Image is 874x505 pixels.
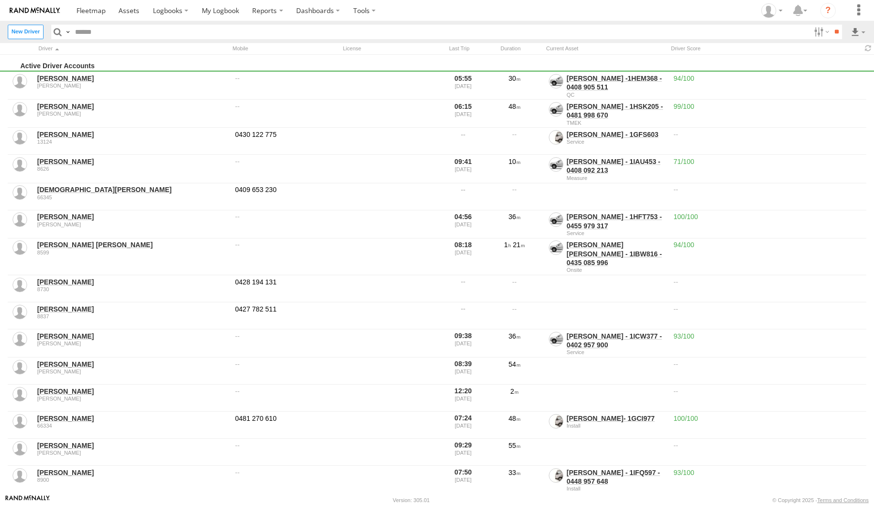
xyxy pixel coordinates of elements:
a: [PERSON_NAME] - 1IAU453 - 0408 092 213 [567,158,661,174]
div: 8599 [37,250,228,255]
div: 99 [672,101,866,127]
div: Service [567,349,670,355]
a: [PERSON_NAME] [PERSON_NAME] [37,240,228,249]
div: [PERSON_NAME] [37,450,228,456]
div: Click to Sort [36,44,226,53]
div: Service [567,230,670,236]
div: Onsite [567,267,670,273]
i: ? [820,3,836,18]
a: [PERSON_NAME] [PERSON_NAME] - 1IBW816 - 0435 085 996 [567,241,662,266]
a: [PERSON_NAME] - 1HFT753 - 0455 979 317 [567,213,662,229]
label: Search Query [64,25,72,39]
span: 54 [509,360,521,368]
div: 8626 [37,166,228,172]
div: Driver Score [668,44,859,53]
a: [DEMOGRAPHIC_DATA][PERSON_NAME] [37,185,228,194]
a: [PERSON_NAME] [37,387,228,396]
a: [PERSON_NAME] - 1GFS603 [567,131,659,138]
div: 0428 194 131 [234,276,340,301]
span: 30 [509,74,521,82]
span: 1 [504,241,511,249]
a: [PERSON_NAME] [37,278,228,286]
span: 33 [509,469,521,476]
a: [PERSON_NAME] - 1ICW377 - 0402 957 900 [567,332,662,349]
span: 36 [509,332,521,340]
div: 100 [672,211,866,238]
div: 07:24 [DATE] [445,413,482,438]
label: Search Filter Options [810,25,831,39]
span: 10 [509,158,521,165]
a: [PERSON_NAME] [37,212,228,221]
a: Terms and Conditions [817,497,869,503]
span: Refresh [862,44,874,53]
div: [PERSON_NAME] [37,396,228,401]
div: [PERSON_NAME] [37,369,228,374]
span: 36 [509,213,521,221]
a: [PERSON_NAME] [37,468,228,477]
div: © Copyright 2025 - [772,497,869,503]
span: 55 [509,442,521,449]
div: 0481 270 610 [234,413,340,438]
img: rand-logo.svg [10,7,60,14]
div: 0409 653 230 [234,184,340,209]
div: [PERSON_NAME] [37,341,228,346]
div: Install [567,486,670,491]
div: 09:29 [DATE] [445,440,482,465]
a: [PERSON_NAME] [37,414,228,423]
div: 09:41 [DATE] [445,156,482,182]
div: QC [567,92,670,98]
div: [PERSON_NAME] [37,111,228,117]
div: License [340,44,437,53]
div: 04:56 [DATE] [445,211,482,238]
div: [PERSON_NAME] [37,222,228,227]
div: Service [567,139,670,145]
div: 08:18 [DATE] [445,239,482,274]
div: 09:38 [DATE] [445,330,482,356]
span: 48 [509,103,521,110]
div: 05:55 [DATE] [445,73,482,99]
div: 06:15 [DATE] [445,101,482,127]
div: 66345 [37,194,228,200]
a: [PERSON_NAME] [37,130,228,139]
div: Sascha Christovitsis [758,3,786,18]
div: Last Trip [441,44,478,53]
span: 48 [509,415,521,422]
a: [PERSON_NAME]- 1GCI977 [567,415,655,422]
div: 12:20 [DATE] [445,386,482,411]
a: [PERSON_NAME] - 1HSK205 - 0481 998 670 [567,103,663,119]
a: [PERSON_NAME] [37,157,228,166]
div: 93 [672,330,866,356]
div: TMEK [567,120,670,126]
label: Create New Driver [8,25,44,39]
a: [PERSON_NAME] [37,102,228,111]
a: [PERSON_NAME] [37,74,228,83]
div: 08:39 [DATE] [445,358,482,384]
div: Mobile [230,44,336,53]
div: 94 [672,73,866,99]
div: 13124 [37,139,228,145]
a: [PERSON_NAME] [37,441,228,450]
div: [PERSON_NAME] [37,83,228,89]
div: 94 [672,239,866,274]
a: Visit our Website [5,495,50,505]
div: 100 [672,413,866,438]
a: [PERSON_NAME] [37,332,228,341]
div: 66334 [37,423,228,429]
div: Measure [567,175,670,181]
a: [PERSON_NAME] [37,305,228,313]
span: 2 [511,387,519,395]
div: 0430 122 775 [234,129,340,154]
div: 0427 782 511 [234,303,340,328]
div: Duration [482,44,540,53]
a: [PERSON_NAME] -1HEM368 - 0408 905 511 [567,74,662,91]
label: Export results as... [850,25,866,39]
a: [PERSON_NAME] - 1IFQ597 - 0448 957 648 [567,469,660,485]
a: [PERSON_NAME] [37,360,228,369]
div: Version: 305.01 [393,497,430,503]
div: 8900 [37,477,228,483]
div: 8730 [37,286,228,292]
div: 8837 [37,313,228,319]
div: 71 [672,156,866,182]
div: Install [567,423,670,429]
div: Current Asset [543,44,664,53]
